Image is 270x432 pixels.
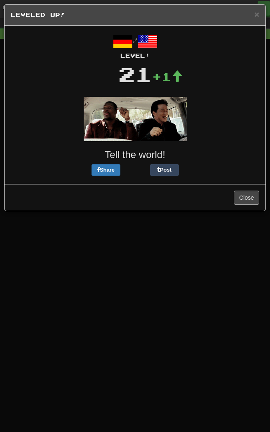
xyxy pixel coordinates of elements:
[120,164,150,176] iframe: X Post Button
[92,164,120,176] button: Share
[152,68,183,85] div: +1
[254,10,259,19] button: Close
[118,60,152,89] div: 21
[11,11,259,19] h5: Leveled Up!
[84,97,187,141] img: jackie-chan-chris-tucker-8e28c945e4edb08076433a56fe7d8633100bcb81acdffdd6d8700cc364528c3e.gif
[11,149,259,160] h3: Tell the world!
[150,164,179,176] button: Post
[234,191,259,205] button: Close
[11,52,259,60] div: Level:
[254,9,259,19] span: ×
[11,32,259,60] div: /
